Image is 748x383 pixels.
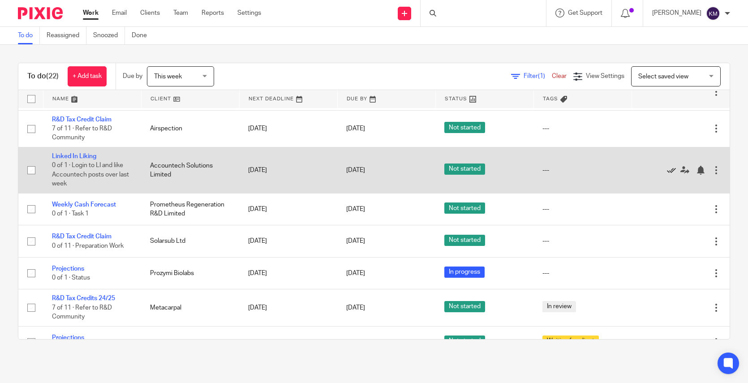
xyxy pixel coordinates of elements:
span: [DATE] [346,167,365,173]
span: Get Support [568,10,602,16]
div: --- [542,269,623,278]
span: [DATE] [346,206,365,212]
span: Not started [444,301,485,312]
p: Due by [123,72,142,81]
span: Not started [444,235,485,246]
h1: To do [27,72,59,81]
div: --- [542,205,623,214]
a: Work [83,9,99,17]
td: Metacarpal [141,289,239,326]
span: [DATE] [346,238,365,245]
a: Projections [52,266,84,272]
p: [PERSON_NAME] [652,9,701,17]
a: Settings [237,9,261,17]
a: Reassigned [47,27,86,44]
span: [DATE] [346,270,365,276]
span: 7 of 11 · Refer to R&D Community [52,125,112,141]
td: [DATE] [239,326,337,358]
span: Not started [444,202,485,214]
a: Done [132,27,154,44]
span: (1) [538,73,545,79]
span: In progress [444,267,485,278]
span: In review [542,301,576,312]
img: Pixie [18,7,63,19]
span: 0 of 1 · Login to LI and like Accountech posts over last week [52,163,129,187]
span: View Settings [586,73,624,79]
td: [DATE] [239,225,337,257]
div: --- [542,237,623,245]
td: Accountech Solutions Limited [141,147,239,193]
td: Robocean [141,326,239,358]
a: Snoozed [93,27,125,44]
span: Tags [543,96,558,101]
td: Solarsub Ltd [141,225,239,257]
a: Team [173,9,188,17]
span: [DATE] [346,305,365,311]
div: --- [542,124,623,133]
span: Not started [444,164,485,175]
span: [DATE] [346,125,365,132]
a: R&D Tax Credits 24/25 [52,295,115,301]
a: Clients [140,9,160,17]
td: [DATE] [239,110,337,147]
td: Prometheus Regeneration R&D Limited [141,194,239,225]
td: [DATE] [239,147,337,193]
a: R&D Tax Credit Claim [52,233,112,240]
a: Weekly Cash Forecast [52,202,116,208]
a: Clear [552,73,567,79]
td: Airspection [141,110,239,147]
span: (22) [46,73,59,80]
a: Projections [52,335,84,341]
span: 7 of 11 · Refer to R&D Community [52,305,112,320]
td: [DATE] [239,257,337,289]
a: To do [18,27,40,44]
a: Mark as done [667,166,680,175]
a: Linked In Liking [52,153,96,159]
a: R&D Tax Credit Claim [52,116,112,123]
a: Reports [202,9,224,17]
img: svg%3E [706,6,720,21]
div: --- [542,166,623,175]
span: Waiting for client [542,336,599,347]
span: 0 of 11 · Preparation Work [52,243,124,249]
span: Select saved view [638,73,688,80]
a: + Add task [68,66,107,86]
span: Filter [524,73,552,79]
span: 0 of 1 · Task 1 [52,211,89,217]
td: [DATE] [239,194,337,225]
td: [DATE] [239,289,337,326]
span: Not started [444,122,485,133]
a: Email [112,9,127,17]
span: 0 of 1 · Status [52,275,90,281]
span: Not started [444,336,485,347]
td: Prozymi Biolabs [141,257,239,289]
span: This week [154,73,182,80]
